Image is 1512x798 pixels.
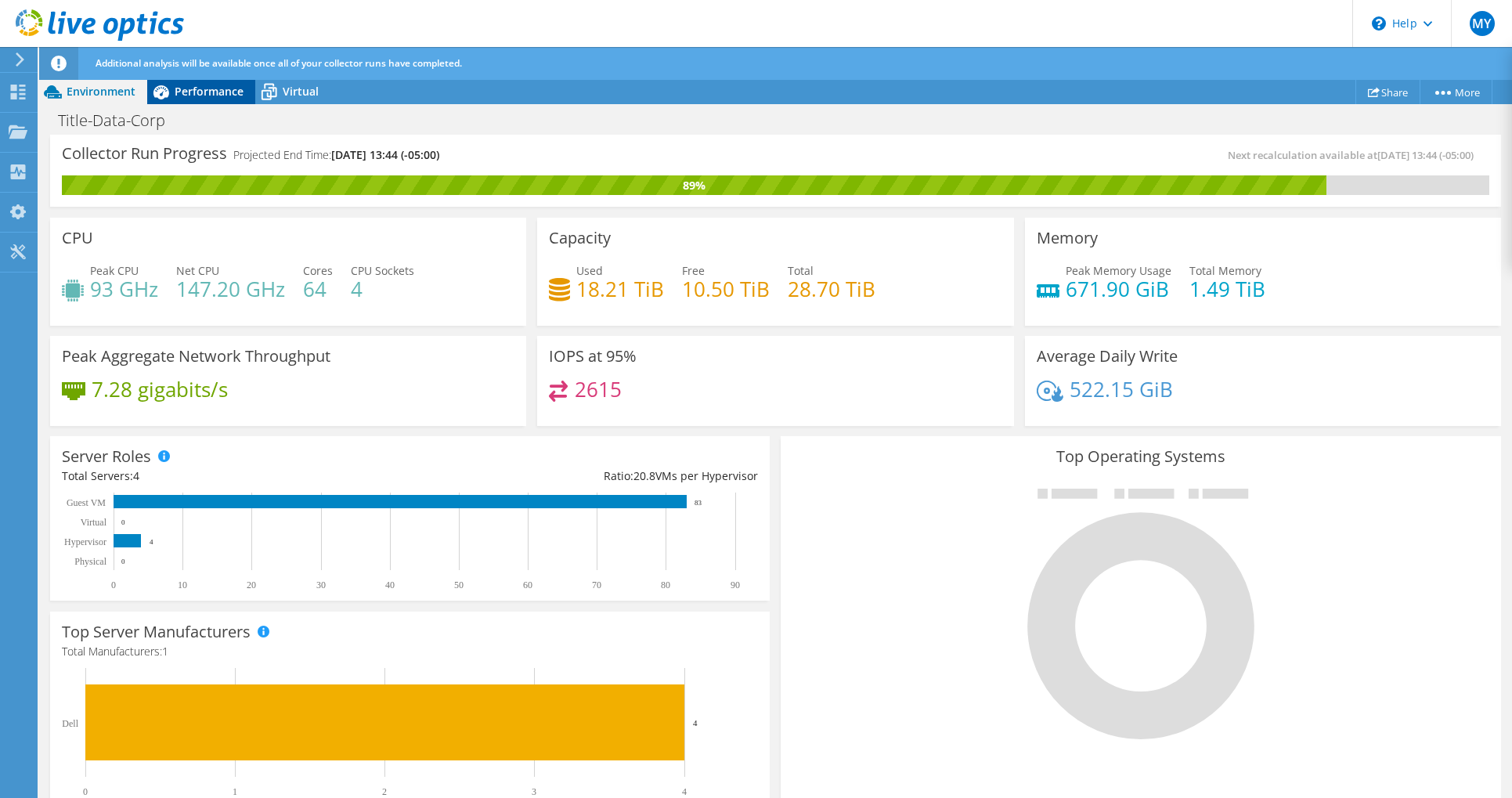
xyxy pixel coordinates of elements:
[682,280,770,298] h4: 10.50 TiB
[176,280,285,298] h4: 147.20 GHz
[633,468,655,483] span: 20.8
[67,497,106,508] text: Guest VM
[331,147,439,162] span: [DATE] 13:44 (-05:00)
[576,263,603,278] span: Used
[1355,80,1420,104] a: Share
[62,348,330,365] h3: Peak Aggregate Network Throughput
[731,580,740,590] text: 90
[523,580,532,590] text: 60
[1420,80,1492,104] a: More
[67,84,135,99] span: Environment
[1377,148,1474,162] span: [DATE] 13:44 (-05:00)
[382,786,387,797] text: 2
[62,623,251,641] h3: Top Server Manufacturers
[162,644,168,659] span: 1
[283,84,319,99] span: Virtual
[303,280,333,298] h4: 64
[454,580,464,590] text: 50
[81,517,107,528] text: Virtual
[549,229,611,247] h3: Capacity
[575,381,622,398] h4: 2615
[592,580,601,590] text: 70
[1470,11,1495,36] span: MY
[682,263,705,278] span: Free
[133,468,139,483] span: 4
[233,146,439,164] h4: Projected End Time:
[316,580,326,590] text: 30
[90,263,139,278] span: Peak CPU
[1189,280,1265,298] h4: 1.49 TiB
[64,536,106,547] text: Hypervisor
[1228,148,1481,162] span: Next recalculation available at
[693,718,698,728] text: 4
[74,556,106,567] text: Physical
[233,786,237,797] text: 1
[90,280,158,298] h4: 93 GHz
[788,280,875,298] h4: 28.70 TiB
[351,263,414,278] span: CPU Sockets
[111,580,116,590] text: 0
[62,718,78,729] text: Dell
[121,518,125,526] text: 0
[62,468,410,485] div: Total Servers:
[303,263,333,278] span: Cores
[1372,16,1386,31] svg: \n
[682,786,687,797] text: 4
[175,84,244,99] span: Performance
[549,348,637,365] h3: IOPS at 95%
[1189,263,1261,278] span: Total Memory
[695,499,702,507] text: 83
[62,643,758,660] h4: Total Manufacturers:
[1037,229,1098,247] h3: Memory
[792,448,1489,465] h3: Top Operating Systems
[121,558,125,565] text: 0
[92,381,228,398] h4: 7.28 gigabits/s
[83,786,88,797] text: 0
[1037,348,1178,365] h3: Average Daily Write
[385,580,395,590] text: 40
[62,177,1326,194] div: 89%
[532,786,536,797] text: 3
[410,468,759,485] div: Ratio: VMs per Hypervisor
[1070,381,1173,398] h4: 522.15 GiB
[1066,263,1171,278] span: Peak Memory Usage
[576,280,664,298] h4: 18.21 TiB
[62,448,151,465] h3: Server Roles
[176,263,219,278] span: Net CPU
[247,580,256,590] text: 20
[51,112,189,129] h1: Title-Data-Corp
[62,229,93,247] h3: CPU
[661,580,670,590] text: 80
[351,280,414,298] h4: 4
[96,56,462,70] span: Additional analysis will be available once all of your collector runs have completed.
[178,580,187,590] text: 10
[788,263,814,278] span: Total
[1066,280,1171,298] h4: 671.90 GiB
[150,538,153,546] text: 4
